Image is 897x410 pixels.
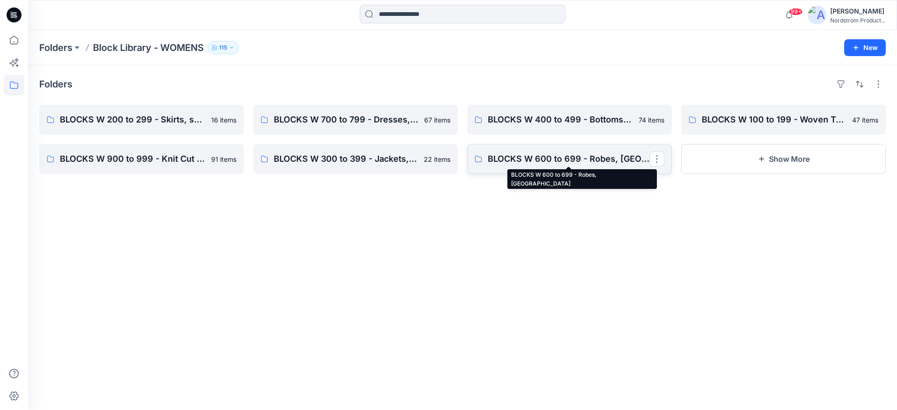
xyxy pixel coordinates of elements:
[253,144,458,174] a: BLOCKS W 300 to 399 - Jackets, Blazers, Outerwear, Sportscoat, Vest22 items
[639,115,664,125] p: 74 items
[39,105,244,135] a: BLOCKS W 200 to 299 - Skirts, skorts, 1/2 Slip, Full Slip16 items
[60,113,206,126] p: BLOCKS W 200 to 299 - Skirts, skorts, 1/2 Slip, Full Slip
[253,105,458,135] a: BLOCKS W 700 to 799 - Dresses, Cami's, Gowns, Chemise67 items
[488,113,633,126] p: BLOCKS W 400 to 499 - Bottoms, Shorts
[39,144,244,174] a: BLOCKS W 900 to 999 - Knit Cut & Sew Tops91 items
[60,152,206,165] p: BLOCKS W 900 to 999 - Knit Cut & Sew Tops
[808,6,826,24] img: avatar
[424,154,450,164] p: 22 items
[207,41,239,54] button: 115
[39,41,72,54] a: Folders
[830,17,885,24] div: Nordstrom Product...
[93,41,204,54] p: Block Library - WOMENS
[424,115,450,125] p: 67 items
[219,43,227,53] p: 115
[39,79,72,90] h4: Folders
[702,113,847,126] p: BLOCKS W 100 to 199 - Woven Tops, Shirts, PJ Tops
[488,152,649,165] p: BLOCKS W 600 to 699 - Robes, [GEOGRAPHIC_DATA]
[274,152,418,165] p: BLOCKS W 300 to 399 - Jackets, Blazers, Outerwear, Sportscoat, Vest
[467,144,672,174] a: BLOCKS W 600 to 699 - Robes, [GEOGRAPHIC_DATA]
[274,113,419,126] p: BLOCKS W 700 to 799 - Dresses, Cami's, Gowns, Chemise
[211,115,236,125] p: 16 items
[681,144,886,174] button: Show More
[844,39,886,56] button: New
[789,8,803,15] span: 99+
[830,6,885,17] div: [PERSON_NAME]
[681,105,886,135] a: BLOCKS W 100 to 199 - Woven Tops, Shirts, PJ Tops47 items
[852,115,878,125] p: 47 items
[467,105,672,135] a: BLOCKS W 400 to 499 - Bottoms, Shorts74 items
[211,154,236,164] p: 91 items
